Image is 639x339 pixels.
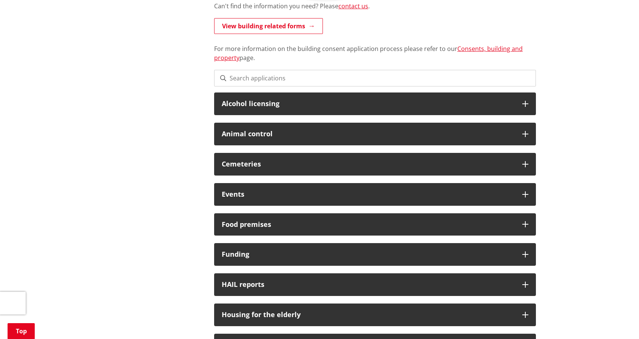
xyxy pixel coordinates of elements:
[214,35,536,62] p: For more information on the building consent application process please refer to our page.
[214,45,523,62] a: Consents, building and property
[8,323,35,339] a: Top
[222,130,515,138] h3: Animal control
[222,221,515,228] h3: Food premises
[214,2,536,11] p: Can't find the information you need? Please .
[338,2,368,10] a: contact us
[222,160,515,168] h3: Cemeteries
[214,18,323,34] a: View building related forms
[222,191,515,198] h3: Events
[222,311,515,319] h3: Housing for the elderly
[222,251,515,258] h3: Funding
[222,281,515,288] h3: HAIL reports
[604,307,631,334] iframe: Messenger Launcher
[214,70,536,86] input: Search applications
[222,100,515,108] h3: Alcohol licensing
